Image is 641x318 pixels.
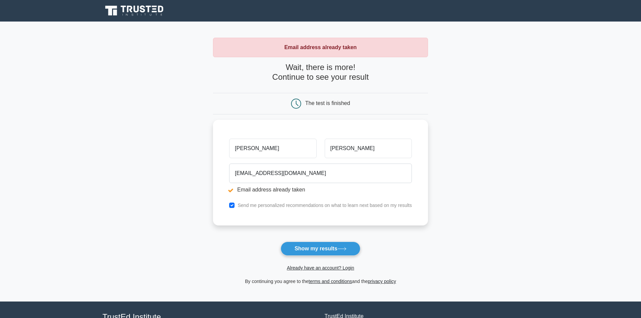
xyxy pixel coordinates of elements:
[213,63,428,82] h4: Wait, there is more! Continue to see your result
[229,186,412,194] li: Email address already taken
[229,139,316,158] input: First name
[305,100,350,106] div: The test is finished
[368,279,396,284] a: privacy policy
[209,277,432,285] div: By continuing you agree to the and the
[287,265,354,271] a: Already have an account? Login
[238,203,412,208] label: Send me personalized recommendations on what to learn next based on my results
[284,44,357,50] strong: Email address already taken
[281,242,360,256] button: Show my results
[309,279,352,284] a: terms and conditions
[325,139,412,158] input: Last name
[229,164,412,183] input: Email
